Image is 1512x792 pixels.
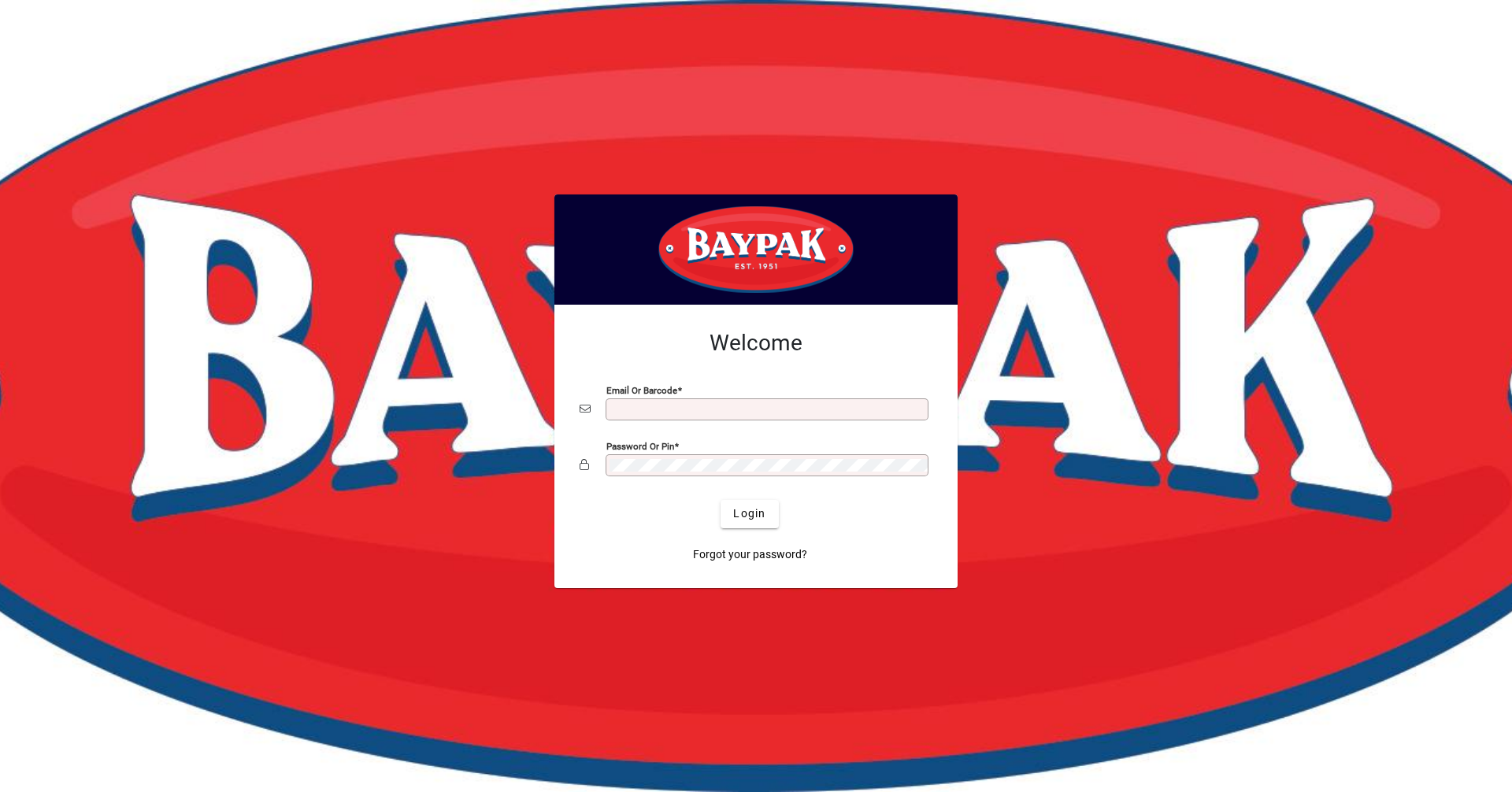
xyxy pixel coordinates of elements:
[687,541,813,569] a: Forgot your password?
[721,500,778,528] button: Login
[580,330,932,357] h2: Welcome
[606,440,674,451] mat-label: Password or Pin
[733,505,765,522] span: Login
[606,384,677,395] mat-label: Email or Barcode
[693,546,807,563] span: Forgot your password?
